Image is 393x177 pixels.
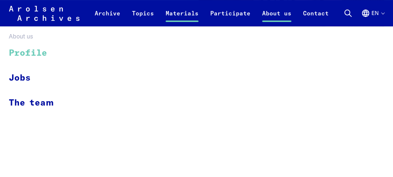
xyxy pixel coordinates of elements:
[204,9,256,26] a: Participate
[160,9,204,26] a: Materials
[9,41,63,66] a: Profile
[361,9,384,26] button: English, language selection
[9,66,63,91] a: Jobs
[89,4,335,22] nav: Primary
[297,9,335,26] a: Contact
[9,91,63,115] a: The team
[256,9,297,26] a: About us
[9,41,63,115] ul: About us
[89,9,126,26] a: Archive
[126,9,160,26] a: Topics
